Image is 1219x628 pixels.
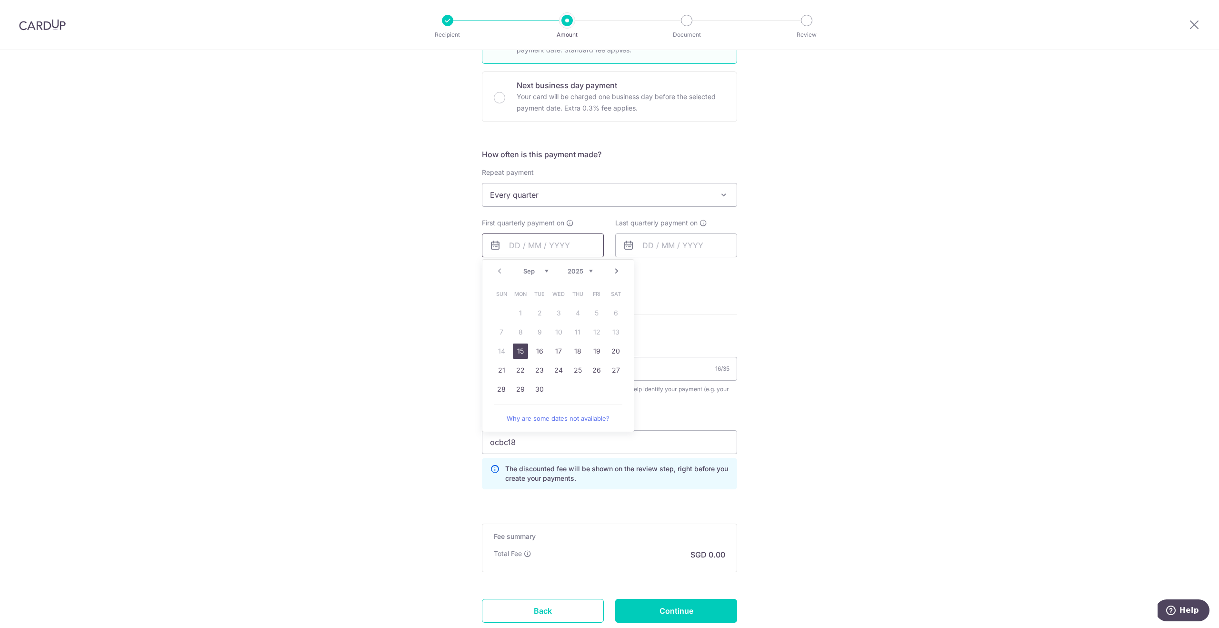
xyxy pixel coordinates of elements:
a: Next [611,265,622,277]
span: Wednesday [551,286,566,302]
span: Every quarter [482,183,737,207]
span: Saturday [608,286,623,302]
span: First quarterly payment on [482,218,564,228]
a: 29 [513,382,528,397]
p: Review [771,30,842,40]
p: SGD 0.00 [690,549,725,560]
iframe: Opens a widget where you can find more information [1158,599,1209,623]
a: 20 [608,344,623,359]
a: 21 [494,363,509,378]
span: Sunday [494,286,509,302]
a: 15 [513,344,528,359]
a: 30 [532,382,547,397]
p: Recipient [412,30,483,40]
label: Repeat payment [482,168,534,177]
span: Last quarterly payment on [615,218,698,228]
p: Next business day payment [517,80,725,91]
p: Total Fee [494,549,522,558]
a: Back [482,599,604,623]
p: The discounted fee will be shown on the review step, right before you create your payments. [505,464,729,483]
a: 25 [570,363,585,378]
p: Document [651,30,722,40]
span: Friday [589,286,604,302]
input: Continue [615,599,737,623]
input: DD / MM / YYYY [482,233,604,257]
div: 16/35 [715,364,729,374]
span: Monday [513,286,528,302]
h5: How often is this payment made? [482,149,737,160]
p: Amount [532,30,602,40]
a: 22 [513,363,528,378]
a: Why are some dates not available? [494,409,622,428]
a: 23 [532,363,547,378]
a: 16 [532,344,547,359]
a: 18 [570,344,585,359]
h5: Fee summary [494,532,725,541]
a: 28 [494,382,509,397]
span: Tuesday [532,286,547,302]
span: Every quarter [482,183,737,206]
a: 27 [608,363,623,378]
input: DD / MM / YYYY [615,233,737,257]
a: 19 [589,344,604,359]
a: 26 [589,363,604,378]
a: 24 [551,363,566,378]
span: Thursday [570,286,585,302]
img: CardUp [19,19,66,30]
p: Your card will be charged one business day before the selected payment date. Extra 0.3% fee applies. [517,91,725,114]
a: 17 [551,344,566,359]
